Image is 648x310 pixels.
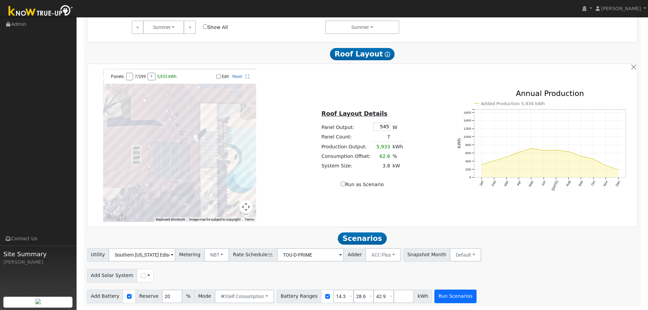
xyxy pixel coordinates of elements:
text: Jan [479,180,484,186]
img: Google [105,213,127,222]
circle: onclick="" [617,168,619,171]
circle: onclick="" [542,149,545,152]
span: [PERSON_NAME] [601,6,641,11]
span: Snapshot Month [403,248,450,262]
text: 1600 [464,111,471,114]
input: Show All [203,25,207,29]
input: Select a Rate Schedule [277,248,344,262]
text: 800 [465,143,471,147]
span: Mode [194,290,215,303]
circle: onclick="" [604,164,607,167]
td: 3.8 [372,161,391,171]
label: Show All [203,24,228,31]
text: 1000 [464,135,471,138]
text: 600 [465,151,471,155]
span: 7/299 [135,74,146,79]
td: 62.6 [372,152,391,161]
text: Apr [516,180,522,186]
label: Edit [222,74,229,79]
span: Panels: [111,74,124,79]
td: Panel Output: [320,121,372,132]
a: Terms (opens in new tab) [245,217,254,221]
div: [PERSON_NAME] [3,259,73,266]
button: Self Consumption [215,290,274,303]
text: 1400 [464,119,471,123]
span: 5,933 kWh [157,74,177,79]
text: 0 [469,176,471,179]
button: Map camera controls [239,200,253,214]
td: System Size: [320,161,372,171]
button: NBT [204,248,230,262]
button: - [126,73,133,80]
button: Summer [143,20,184,34]
circle: onclick="" [580,155,582,158]
td: Production Output: [320,142,372,152]
a: < [132,20,144,34]
button: ACC Plus [365,248,401,262]
text: Added Production 5,934 kWh [481,101,545,106]
text: May [528,180,534,187]
img: retrieve [35,299,41,304]
text: 1200 [464,127,471,130]
span: Reserve [135,290,163,303]
td: kWh [391,142,404,152]
td: 5,933 [372,142,391,152]
a: > [184,20,196,34]
label: Run as Scenario [341,181,384,188]
td: 7 [372,132,391,142]
td: Panel Count: [320,132,372,142]
text: Jun [541,180,547,186]
td: W [391,121,404,132]
text: Oct [591,180,596,186]
a: Full Screen [246,74,249,79]
input: Select a Utility [109,248,176,262]
td: kW [391,161,404,171]
i: Show Help [385,52,390,57]
span: Metering [175,248,204,262]
span: Image may be subject to copyright [189,217,240,221]
span: Scenarios [338,232,386,245]
text: Nov [602,180,608,187]
text: [DATE] [551,180,559,191]
button: Summer [325,20,400,34]
a: Reset [232,74,242,79]
span: % [182,290,194,303]
img: Know True-Up [5,4,77,19]
circle: onclick="" [567,150,570,153]
button: Default [450,248,481,262]
circle: onclick="" [480,163,483,166]
button: Run Scenarios [434,290,476,303]
span: kWh [414,290,432,303]
circle: onclick="" [592,158,595,161]
text: Sep [578,180,584,187]
span: Utility [87,248,109,262]
span: Rate Schedule [229,248,277,262]
circle: onclick="" [555,149,558,151]
text: Dec [615,180,621,187]
u: Roof Layout Details [321,110,387,117]
span: Roof Layout [330,48,395,60]
text: Feb [491,180,497,187]
span: Battery Ranges [277,290,321,303]
span: Add Battery [87,290,123,303]
text: 200 [465,167,471,171]
circle: onclick="" [505,156,508,159]
text: 400 [465,159,471,163]
text: Annual Production [516,89,584,98]
circle: onclick="" [493,160,495,162]
td: Consumption Offset: [320,152,372,161]
span: Adder [344,248,366,262]
input: Run as Scenario [341,182,345,186]
span: Site Summary [3,249,73,259]
text: Mar [503,180,509,187]
circle: onclick="" [530,147,533,150]
span: Add Solar System [87,269,137,282]
text: kWh [457,138,462,148]
button: + [148,73,155,80]
text: Aug [565,180,571,187]
button: Keyboard shortcuts [156,217,185,222]
td: % [391,152,404,161]
circle: onclick="" [517,151,520,154]
a: Open this area in Google Maps (opens a new window) [105,213,127,222]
